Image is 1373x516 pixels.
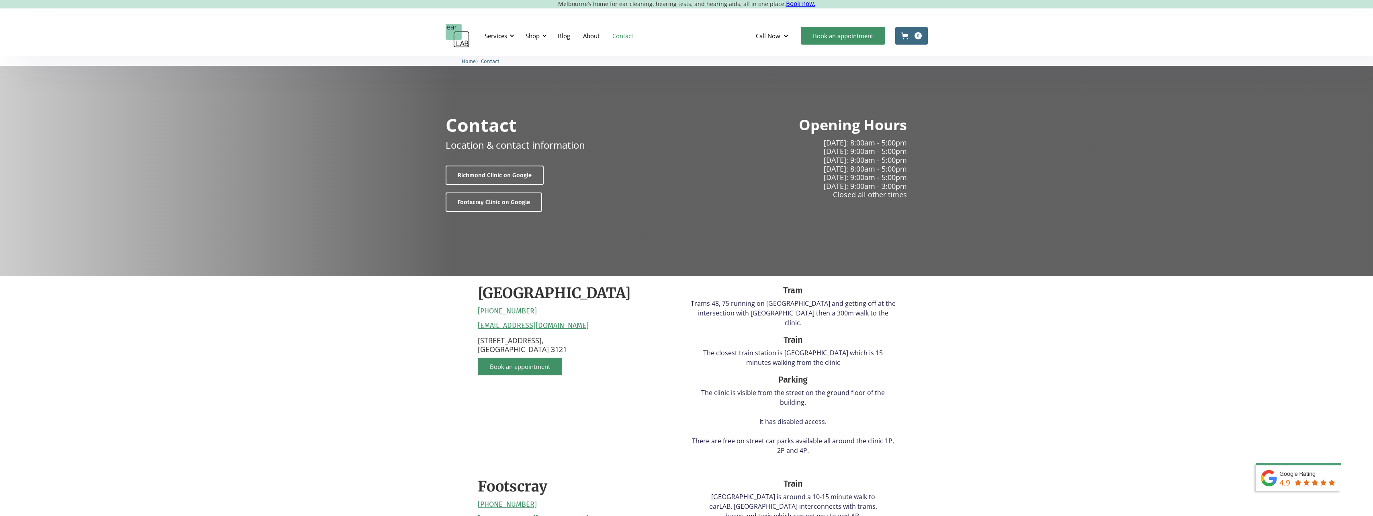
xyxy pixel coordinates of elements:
a: [PHONE_NUMBER] [478,307,537,316]
div: Shop [521,24,549,48]
p: The clinic is visible from the street on the ground floor of the building. It has disabled access... [691,388,896,455]
a: Blog [551,24,577,47]
p: The closest train station is [GEOGRAPHIC_DATA] which is 15 minutes walking from the clinic [691,348,896,367]
a: About [577,24,606,47]
h1: Contact [446,116,517,134]
p: [DATE]: 8:00am - 5:00pm [DATE]: 9:00am - 5:00pm [DATE]: 9:00am - 5:00pm [DATE]: 8:00am - 5:00pm [... [693,139,907,199]
a: Contact [481,57,499,65]
div: Call Now [749,24,797,48]
p: [STREET_ADDRESS], [GEOGRAPHIC_DATA] 3121 [478,336,683,354]
a: Home [462,57,476,65]
h2: Footscray [478,477,547,496]
h2: [GEOGRAPHIC_DATA] [478,284,631,303]
span: Home [462,58,476,64]
a: Contact [606,24,640,47]
div: Call Now [756,32,780,40]
p: Trams 48, 75 running on [GEOGRAPHIC_DATA] and getting off at the intersection with [GEOGRAPHIC_DA... [691,299,896,328]
div: 0 [915,32,922,39]
div: Train [704,477,883,490]
div: Train [691,334,896,346]
li: 〉 [462,57,481,66]
h2: Opening Hours [799,116,907,135]
div: Tram [691,284,896,297]
a: Book an appointment [801,27,885,45]
a: home [446,24,470,48]
div: Parking [691,373,896,386]
a: [PHONE_NUMBER] [478,500,537,509]
a: Footscray Clinic on Google [446,192,542,212]
span: Contact [481,58,499,64]
a: [EMAIL_ADDRESS][DOMAIN_NAME] [478,321,589,330]
div: Services [485,32,507,40]
div: Services [480,24,517,48]
a: Open cart [895,27,928,45]
a: Book an appointment [478,358,562,375]
div: Shop [526,32,540,40]
p: Location & contact information [446,138,585,152]
a: Richmond Clinic on Google [446,166,544,185]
